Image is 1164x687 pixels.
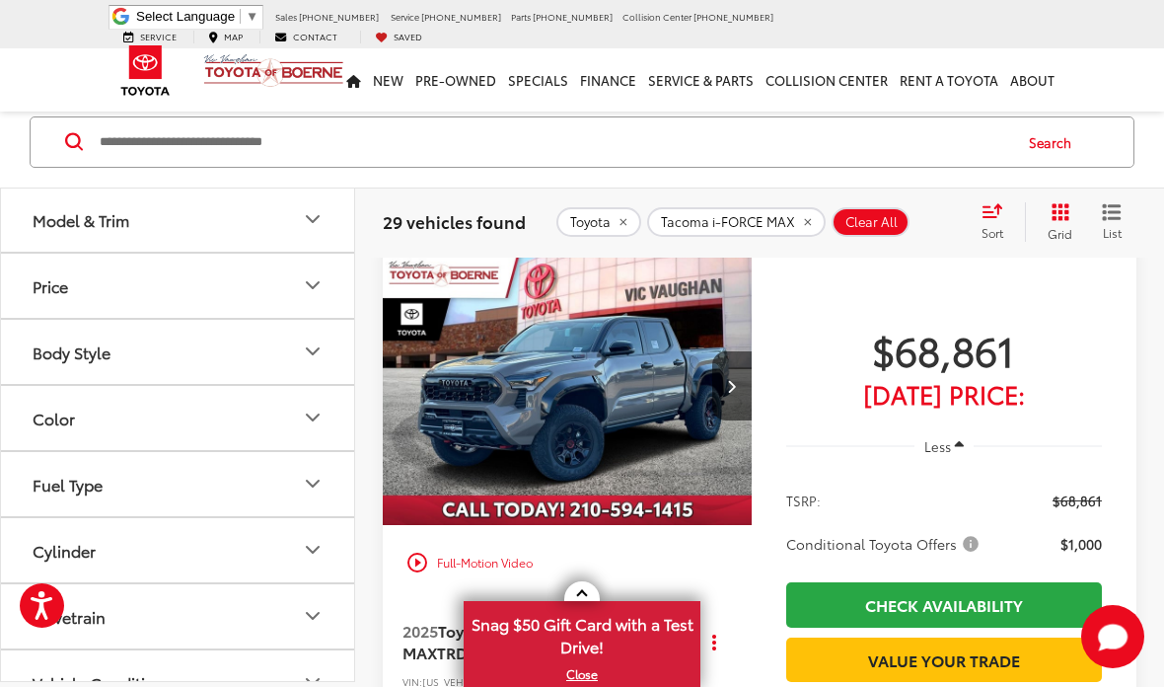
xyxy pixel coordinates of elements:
[574,48,642,112] a: Finance
[301,273,325,297] div: Price
[712,351,752,420] button: Next image
[760,48,894,112] a: Collision Center
[33,343,110,361] div: Body Style
[299,10,379,23] span: [PHONE_NUMBER]
[1010,117,1100,167] button: Search
[109,31,191,43] a: Service
[340,48,367,112] a: Home
[301,340,325,363] div: Body Style
[383,209,526,233] span: 29 vehicles found
[1,452,356,516] button: Fuel TypeFuel Type
[224,30,243,42] span: Map
[1,584,356,649] button: DrivetrainDrivetrain
[1081,605,1144,668] svg: Start Chat
[786,582,1102,627] a: Check Availability
[712,634,716,649] span: dropdown dots
[240,9,241,24] span: ​
[642,48,760,112] a: Service & Parts: Opens in a new tab
[914,428,974,464] button: Less
[1087,202,1136,242] button: List View
[259,31,352,43] a: Contact
[556,207,641,237] button: remove Toyota
[109,38,182,103] img: Toyota
[382,247,754,524] div: 2025 Toyota Tacoma i-FORCE MAX TRD Pro 0
[98,118,1010,166] input: Search by Make, Model, or Keyword
[437,641,497,663] span: TRD Pro
[136,9,235,24] span: Select Language
[1,254,356,318] button: PricePrice
[421,10,501,23] span: [PHONE_NUMBER]
[1060,534,1102,554] span: $1,000
[382,247,754,526] img: 2025 Toyota Tacoma TRD Pro 4WD Double Cab 5-ft bed
[33,607,106,626] div: Drivetrain
[924,437,951,455] span: Less
[33,276,68,295] div: Price
[409,48,502,112] a: Pre-Owned
[246,9,258,24] span: ▼
[697,625,732,659] button: Actions
[33,210,129,229] div: Model & Trim
[394,30,422,42] span: Saved
[661,214,795,230] span: Tacoma i-FORCE MAX
[360,31,437,43] a: My Saved Vehicles
[301,538,325,562] div: Cylinder
[301,406,325,429] div: Color
[391,10,419,23] span: Service
[1004,48,1060,112] a: About
[622,10,691,23] span: Collision Center
[33,409,75,427] div: Color
[1102,224,1122,241] span: List
[193,31,257,43] a: Map
[1053,491,1102,510] span: $68,861
[301,604,325,628] div: Drivetrain
[33,475,103,494] div: Fuel Type
[402,619,438,642] span: 2025
[982,224,1003,241] span: Sort
[33,541,96,560] div: Cylinder
[402,620,664,664] a: 2025Toyota Tacoma i-FORCE MAXTRD Pro
[1081,605,1144,668] button: Toggle Chat Window
[275,10,297,23] span: Sales
[301,472,325,496] div: Fuel Type
[1025,202,1087,242] button: Grid View
[367,48,409,112] a: New
[466,603,698,663] span: Snag $50 Gift Card with a Test Drive!
[570,214,611,230] span: Toyota
[786,491,821,510] span: TSRP:
[647,207,826,237] button: remove Tacoma%20i-FORCE%20MAX
[402,619,617,663] span: Toyota Tacoma i-FORCE MAX
[786,534,985,554] button: Conditional Toyota Offers
[1,188,356,252] button: Model & TrimModel & Trim
[382,247,754,524] a: 2025 Toyota Tacoma TRD Pro 4WD Double Cab 5-ft bed2025 Toyota Tacoma TRD Pro 4WD Double Cab 5-ft ...
[136,9,258,24] a: Select Language​
[1,386,356,450] button: ColorColor
[832,207,909,237] button: Clear All
[1,518,356,582] button: CylinderCylinder
[845,214,898,230] span: Clear All
[786,638,1102,682] a: Value Your Trade
[140,30,177,42] span: Service
[511,10,531,23] span: Parts
[293,30,337,42] span: Contact
[972,202,1025,242] button: Select sort value
[1,320,356,384] button: Body StyleBody Style
[502,48,574,112] a: Specials
[786,534,982,554] span: Conditional Toyota Offers
[786,325,1102,374] span: $68,861
[894,48,1004,112] a: Rent a Toyota
[786,384,1102,404] span: [DATE] Price:
[203,53,344,88] img: Vic Vaughan Toyota of Boerne
[1048,225,1072,242] span: Grid
[301,207,325,231] div: Model & Trim
[533,10,613,23] span: [PHONE_NUMBER]
[693,10,773,23] span: [PHONE_NUMBER]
